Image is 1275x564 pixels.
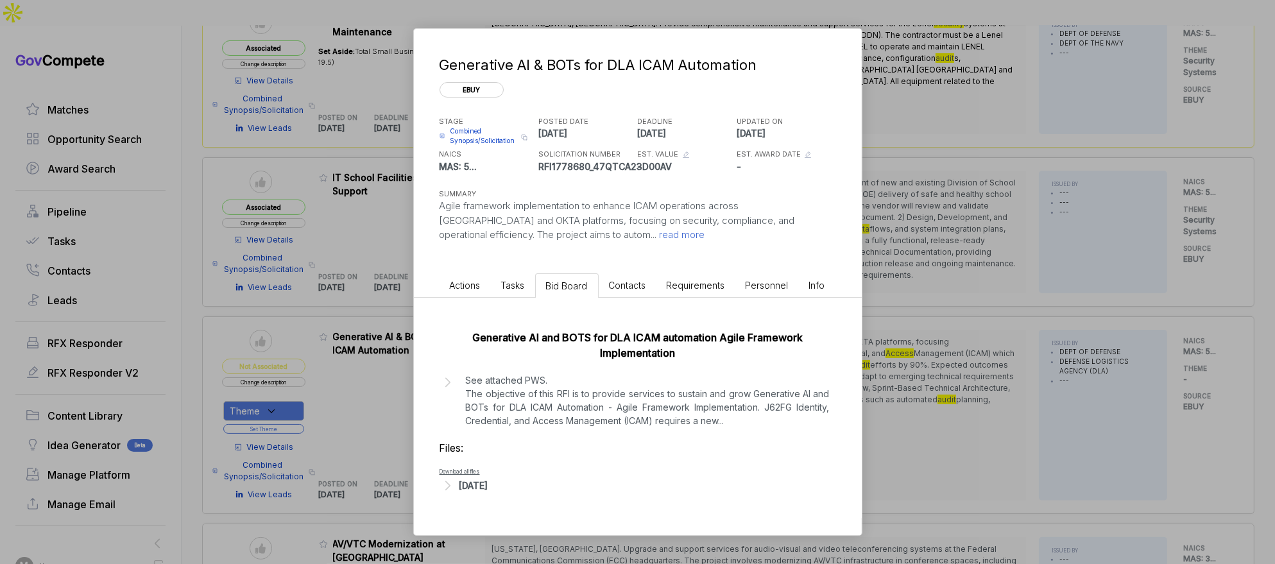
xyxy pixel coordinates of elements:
[459,479,488,492] div: [DATE]
[440,82,504,98] span: ebuy
[440,440,836,456] h3: Files:
[450,126,517,146] span: Combined Synopsis/Solicitation
[440,126,517,146] a: Combined Synopsis/Solicitation
[440,161,477,172] span: MAS: 5 ...
[809,280,825,291] span: Info
[638,160,734,173] p: -
[472,331,803,359] a: Generative AI and BOTS for DLA ICAM automation Agile Framework Implementation
[501,280,525,291] span: Tasks
[609,280,646,291] span: Contacts
[746,280,789,291] span: Personnel
[440,468,480,475] a: Download all files
[538,116,635,127] h5: POSTED DATE
[737,149,801,160] h5: EST. AWARD DATE
[638,126,734,140] p: [DATE]
[667,280,725,291] span: Requirements
[737,126,833,140] p: [DATE]
[638,116,734,127] h5: DEADLINE
[737,160,833,173] p: -
[546,280,588,291] span: Bid Board
[737,116,833,127] h5: UPDATED ON
[440,149,536,160] h5: NAICS
[538,160,635,173] p: RFI1778680_47QTCA23D00AV
[538,149,635,160] h5: SOLICITATION NUMBER
[638,149,679,160] h5: EST. VALUE
[440,199,836,243] p: Agile framework implementation to enhance ICAM operations across [GEOGRAPHIC_DATA] and OKTA platf...
[657,228,705,241] span: read more
[466,373,830,427] p: See attached PWS. The objective of this RFI is to provide services to sustain and grow Generative...
[450,280,481,291] span: Actions
[538,126,635,140] p: [DATE]
[440,116,536,127] h5: STAGE
[440,55,831,76] div: Generative AI & BOTs for DLA ICAM Automation
[440,189,816,200] h5: SUMMARY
